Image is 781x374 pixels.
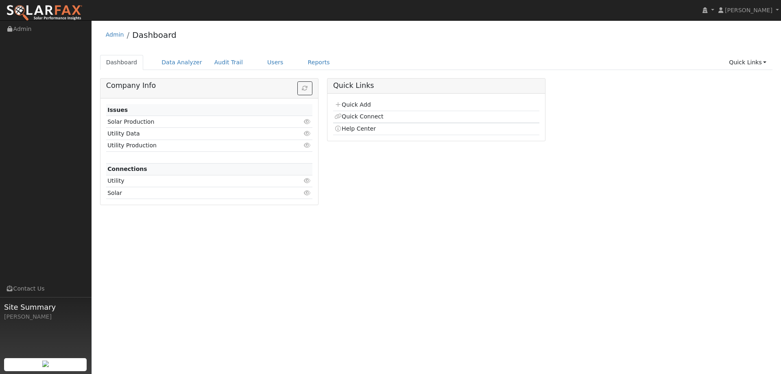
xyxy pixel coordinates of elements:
i: Click to view [304,190,311,196]
a: Quick Links [723,55,772,70]
h5: Quick Links [333,81,539,90]
a: Reports [302,55,336,70]
a: Help Center [334,125,376,132]
td: Solar [106,187,279,199]
h5: Company Info [106,81,312,90]
td: Utility [106,175,279,187]
strong: Issues [107,107,128,113]
a: Audit Trail [208,55,249,70]
a: Quick Add [334,101,371,108]
a: Quick Connect [334,113,383,120]
a: Data Analyzer [155,55,208,70]
i: Click to view [304,142,311,148]
td: Solar Production [106,116,279,128]
img: SolarFax [6,4,83,22]
td: Utility Data [106,128,279,140]
a: Users [261,55,290,70]
i: Click to view [304,178,311,184]
div: [PERSON_NAME] [4,313,87,321]
a: Dashboard [100,55,144,70]
span: [PERSON_NAME] [725,7,772,13]
img: retrieve [42,361,49,367]
a: Admin [106,31,124,38]
i: Click to view [304,131,311,136]
span: Site Summary [4,302,87,313]
strong: Connections [107,166,147,172]
a: Dashboard [132,30,177,40]
i: Click to view [304,119,311,125]
td: Utility Production [106,140,279,151]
